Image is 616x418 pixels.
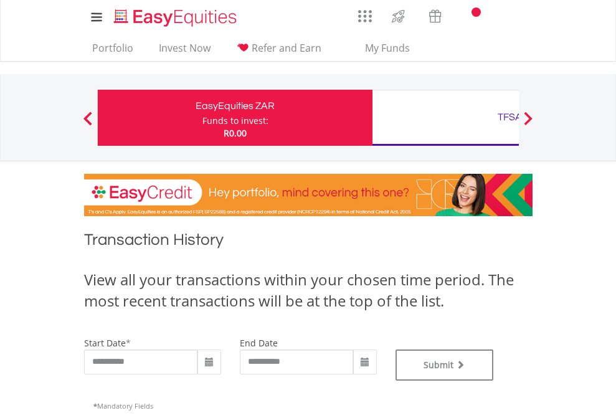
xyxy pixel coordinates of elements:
a: AppsGrid [350,3,380,23]
button: Next [516,118,541,130]
img: grid-menu-icon.svg [358,9,372,23]
span: Refer and Earn [252,41,321,55]
div: EasyEquities ZAR [105,97,365,115]
img: EasyCredit Promotion Banner [84,174,533,216]
label: end date [240,337,278,349]
h1: Transaction History [84,229,533,257]
label: start date [84,337,126,349]
a: FAQ's and Support [485,3,517,28]
img: thrive-v2.svg [388,6,409,26]
div: Funds to invest: [202,115,268,127]
a: Refer and Earn [231,42,326,61]
button: Submit [396,349,494,381]
span: Mandatory Fields [93,401,153,411]
a: My Profile [517,3,549,31]
a: Vouchers [417,3,453,26]
span: My Funds [347,40,429,56]
a: Invest Now [154,42,216,61]
button: Previous [75,118,100,130]
a: Home page [109,3,242,28]
img: EasyEquities_Logo.png [111,7,242,28]
a: Notifications [453,3,485,28]
div: View all your transactions within your chosen time period. The most recent transactions will be a... [84,269,533,312]
a: Portfolio [87,42,138,61]
span: R0.00 [224,127,247,139]
img: vouchers-v2.svg [425,6,445,26]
